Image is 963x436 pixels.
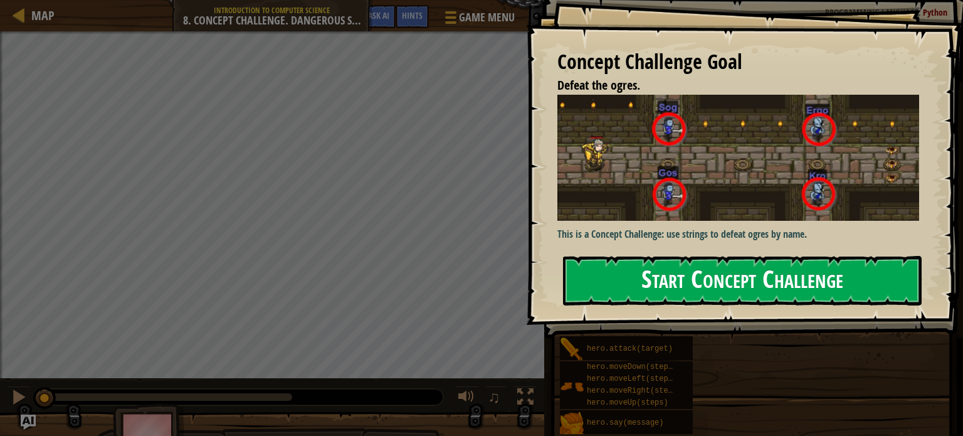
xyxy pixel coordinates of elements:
[485,386,507,412] button: ♫
[21,415,36,430] button: Ask AI
[560,375,584,398] img: portrait.png
[560,412,584,435] img: portrait.png
[368,9,389,21] span: Ask AI
[587,375,677,383] span: hero.moveLeft(steps)
[6,386,31,412] button: Ctrl + P: Pause
[587,398,668,407] span: hero.moveUp(steps)
[560,338,584,361] img: portrait.png
[587,344,673,353] span: hero.attack(target)
[542,77,916,95] li: Defeat the ogres.
[402,9,423,21] span: Hints
[435,5,522,35] button: Game Menu
[513,386,538,412] button: Toggle fullscreen
[362,5,396,28] button: Ask AI
[563,256,922,306] button: Start Concept Challenge
[587,386,681,395] span: hero.moveRight(steps)
[454,386,479,412] button: Adjust volume
[557,48,919,77] div: Concept Challenge Goal
[31,7,55,24] span: Map
[459,9,515,26] span: Game Menu
[557,95,929,221] img: Dangerous steps new
[488,388,500,407] span: ♫
[587,363,677,371] span: hero.moveDown(steps)
[587,418,663,427] span: hero.say(message)
[557,77,640,93] span: Defeat the ogres.
[557,227,929,242] p: This is a Concept Challenge: use strings to defeat ogres by name.
[25,7,55,24] a: Map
